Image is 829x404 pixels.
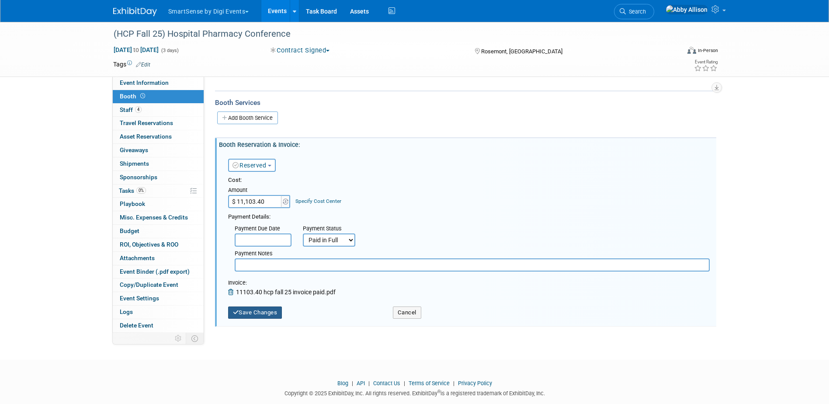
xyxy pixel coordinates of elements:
div: Invoice: [228,279,336,288]
a: Event Settings [113,292,204,305]
button: Reserved [228,159,276,172]
a: Specify Cost Center [295,198,341,204]
span: Search [626,8,646,15]
img: ExhibitDay [113,7,157,16]
td: Personalize Event Tab Strip [171,333,186,344]
a: Budget [113,225,204,238]
a: Playbook [113,198,204,211]
span: Event Settings [120,295,159,302]
button: Contract Signed [267,46,333,55]
span: Giveaways [120,146,148,153]
span: Playbook [120,200,145,207]
span: | [451,380,457,387]
td: Toggle Event Tabs [186,333,204,344]
span: to [132,46,140,53]
button: Save Changes [228,306,282,319]
div: Payment Details: [228,211,710,221]
a: Remove Attachment [228,289,236,296]
span: Booth not reserved yet [139,93,147,99]
a: Attachments [113,252,204,265]
div: Booth Services [215,98,716,108]
a: Asset Reservations [113,130,204,143]
span: Rosemont, [GEOGRAPHIC_DATA] [481,48,562,55]
a: Terms of Service [409,380,450,387]
a: Logs [113,306,204,319]
a: Blog [337,380,348,387]
span: Misc. Expenses & Credits [120,214,188,221]
sup: ® [437,389,441,394]
a: Edit [136,62,150,68]
a: Search [614,4,654,19]
a: Giveaways [113,144,204,157]
div: In-Person [697,47,718,54]
a: Misc. Expenses & Credits [113,211,204,224]
span: Shipments [120,160,149,167]
a: Booth [113,90,204,103]
a: Add Booth Service [217,111,278,124]
div: Amount [228,186,291,195]
span: | [402,380,407,387]
span: [DATE] [DATE] [113,46,159,54]
div: Payment Status [303,225,361,233]
div: Booth Reservation & Invoice: [219,138,716,149]
span: Sponsorships [120,174,157,181]
a: Copy/Duplicate Event [113,279,204,292]
span: 11103.40 hcp fall 25 invoice paid.pdf [236,289,336,296]
span: Staff [120,106,142,113]
span: | [366,380,372,387]
a: Delete Event [113,319,204,332]
span: Booth [120,93,147,100]
div: Cost: [228,176,710,185]
span: Budget [120,227,139,234]
a: Event Binder (.pdf export) [113,265,204,279]
div: Payment Due Date [235,225,290,233]
div: (HCP Fall 25) Hospital Pharmacy Conference [111,26,667,42]
a: Privacy Policy [458,380,492,387]
span: Travel Reservations [120,119,173,126]
a: Tasks0% [113,185,204,198]
a: Reserved [232,162,267,169]
button: Cancel [393,306,421,319]
div: Event Rating [694,60,718,64]
a: Event Information [113,77,204,90]
span: 0% [136,187,146,194]
a: Travel Reservations [113,117,204,130]
span: (3 days) [160,48,179,53]
a: Shipments [113,157,204,171]
span: Event Binder (.pdf export) [120,268,190,275]
span: Copy/Duplicate Event [120,281,178,288]
a: ROI, Objectives & ROO [113,238,204,251]
a: Contact Us [373,380,400,387]
span: Delete Event [120,322,153,329]
img: Format-Inperson.png [687,47,696,54]
td: Tags [113,60,150,69]
a: API [357,380,365,387]
span: Asset Reservations [120,133,172,140]
span: Event Information [120,79,169,86]
span: | [350,380,355,387]
div: Event Format [628,45,718,59]
span: 4 [135,106,142,113]
span: ROI, Objectives & ROO [120,241,178,248]
div: Payment Notes [235,250,710,258]
img: Abby Allison [666,5,708,14]
span: Logs [120,308,133,315]
a: Staff4 [113,104,204,117]
span: Tasks [119,187,146,194]
span: Attachments [120,254,155,261]
a: Sponsorships [113,171,204,184]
